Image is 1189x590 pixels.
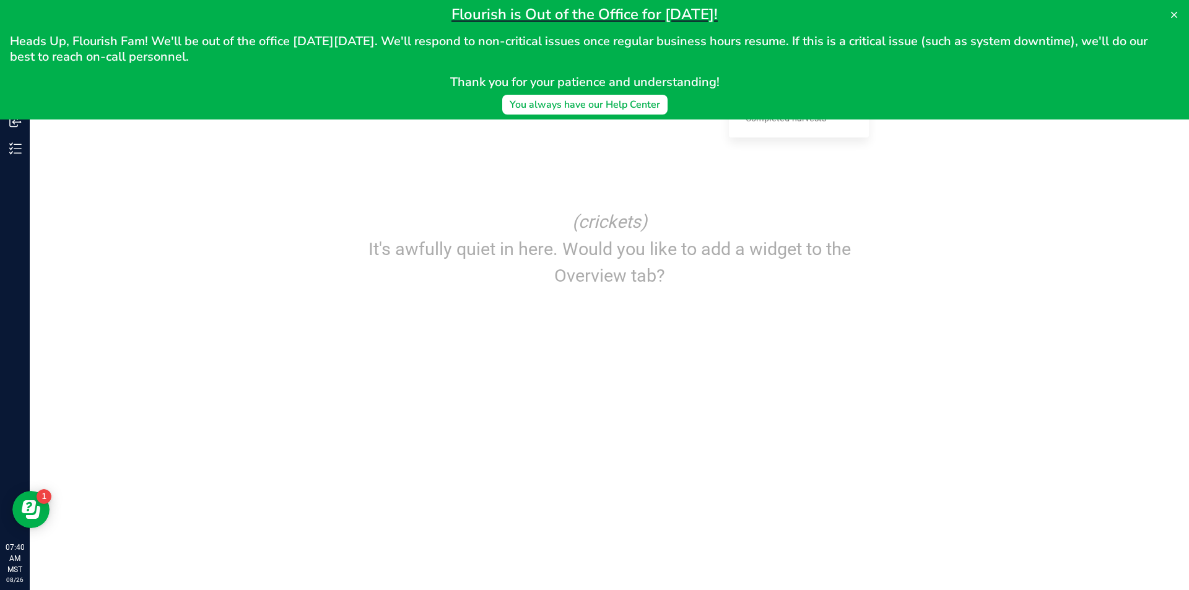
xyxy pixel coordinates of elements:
[572,211,647,232] i: (crickets)
[6,575,24,584] p: 08/26
[9,142,22,155] inline-svg: Inventory
[9,116,22,128] inline-svg: Inbound
[6,542,24,575] p: 07:40 AM MST
[450,74,720,90] span: Thank you for your patience and understanding!
[339,236,881,289] p: It's awfully quiet in here. Would you like to add a widget to the Overview tab?
[12,491,50,528] iframe: Resource center
[37,489,51,504] iframe: Resource center unread badge
[10,33,1151,65] span: Heads Up, Flourish Fam! We'll be out of the office [DATE][DATE]. We'll respond to non-critical is...
[451,4,718,24] span: Flourish is Out of the Office for [DATE]!
[729,114,843,124] span: Completed harvests
[510,97,660,112] div: You always have our Help Center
